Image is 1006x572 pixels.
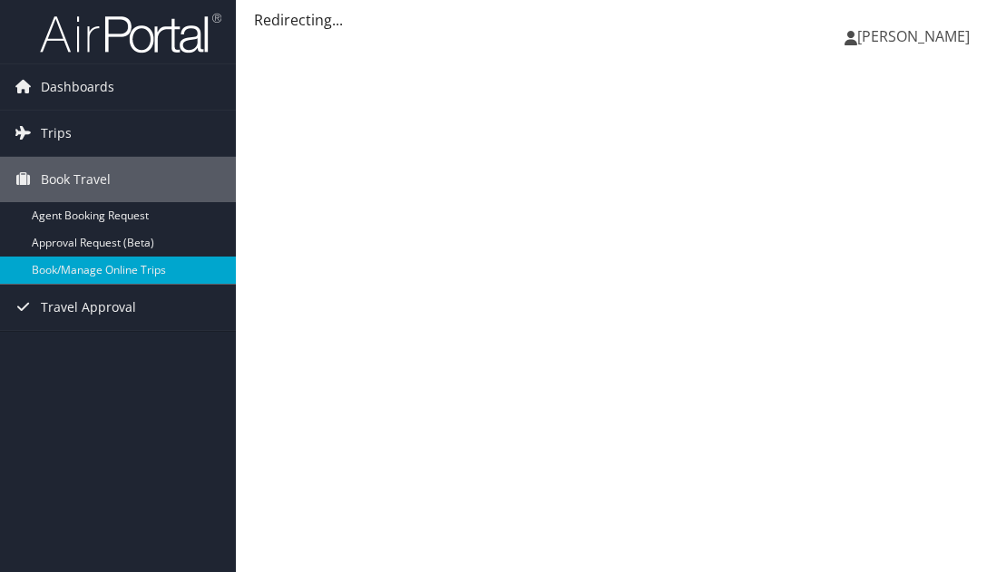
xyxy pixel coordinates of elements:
[40,12,221,54] img: airportal-logo.png
[41,157,111,202] span: Book Travel
[857,26,970,46] span: [PERSON_NAME]
[41,285,136,330] span: Travel Approval
[254,9,988,31] div: Redirecting...
[845,9,988,63] a: [PERSON_NAME]
[41,111,72,156] span: Trips
[41,64,114,110] span: Dashboards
